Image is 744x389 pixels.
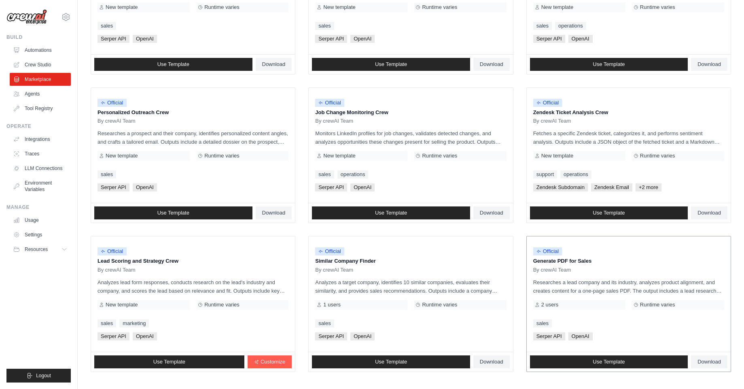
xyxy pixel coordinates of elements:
a: Usage [10,214,71,227]
a: Download [473,355,510,368]
span: New template [106,302,138,308]
a: Use Template [530,355,688,368]
span: Customize [261,359,285,365]
span: Serper API [315,183,347,191]
p: Researches a prospect and their company, identifies personalized content angles, and crafts a tai... [98,129,288,146]
p: Analyzes lead form responses, conducts research on the lead's industry and company, and scores th... [98,278,288,295]
span: Download [697,359,721,365]
p: Fetches a specific Zendesk ticket, categorizes it, and performs sentiment analysis. Outputs inclu... [533,129,724,146]
a: Environment Variables [10,176,71,196]
span: By crewAI Team [533,267,571,273]
span: Runtime varies [422,4,457,11]
a: Settings [10,228,71,241]
button: Resources [10,243,71,256]
span: By crewAI Team [98,267,136,273]
span: Zendesk Email [591,183,632,191]
a: sales [98,170,116,179]
a: Download [691,355,727,368]
a: Use Template [530,206,688,219]
span: Runtime varies [204,153,240,159]
a: LLM Connections [10,162,71,175]
p: Zendesk Ticket Analysis Crew [533,108,724,117]
a: sales [98,319,116,327]
span: By crewAI Team [533,118,571,124]
div: Manage [6,204,71,210]
span: OpenAI [568,35,593,43]
div: Build [6,34,71,40]
span: Use Template [593,359,625,365]
a: support [533,170,557,179]
span: Official [533,99,562,107]
a: marketing [119,319,149,327]
a: operations [560,170,591,179]
span: Runtime varies [640,302,675,308]
span: Logout [36,372,51,379]
span: Serper API [98,183,129,191]
a: sales [533,319,552,327]
a: Download [473,206,510,219]
a: operations [337,170,369,179]
span: OpenAI [568,332,593,340]
a: Download [691,58,727,71]
span: New template [106,4,138,11]
button: Logout [6,369,71,383]
span: Official [98,99,127,107]
a: Traces [10,147,71,160]
span: Download [480,359,503,365]
span: OpenAI [133,183,157,191]
span: Download [697,61,721,68]
span: Official [315,99,344,107]
span: Runtime varies [422,153,457,159]
a: Download [473,58,510,71]
span: Official [315,247,344,255]
p: Analyzes a target company, identifies 10 similar companies, evaluates their similarity, and provi... [315,278,506,295]
span: By crewAI Team [315,267,353,273]
span: Runtime varies [640,4,675,11]
a: Use Template [312,206,470,219]
a: Download [256,58,292,71]
a: Crew Studio [10,58,71,71]
span: Resources [25,246,48,253]
a: Download [691,206,727,219]
a: sales [315,319,334,327]
span: Download [262,61,286,68]
span: OpenAI [350,35,375,43]
span: New template [323,4,355,11]
a: Use Template [94,206,252,219]
span: Use Template [593,210,625,216]
span: Official [98,247,127,255]
a: Automations [10,44,71,57]
span: +2 more [636,183,661,191]
span: Download [697,210,721,216]
p: Researches a lead company and its industry, analyzes product alignment, and creates content for a... [533,278,724,295]
span: OpenAI [350,183,375,191]
a: sales [98,22,116,30]
span: New template [106,153,138,159]
a: Use Template [312,58,470,71]
div: Operate [6,123,71,130]
a: sales [315,170,334,179]
span: Download [480,210,503,216]
img: Logo [6,9,47,25]
a: sales [533,22,552,30]
span: By crewAI Team [98,118,136,124]
a: Tool Registry [10,102,71,115]
p: Monitors LinkedIn profiles for job changes, validates detected changes, and analyzes opportunitie... [315,129,506,146]
span: 1 users [323,302,341,308]
span: Serper API [98,35,129,43]
span: Runtime varies [204,302,240,308]
span: New template [541,153,573,159]
span: Serper API [98,332,129,340]
span: Download [480,61,503,68]
span: OpenAI [133,35,157,43]
span: Use Template [157,61,189,68]
span: Serper API [315,35,347,43]
a: Use Template [94,58,252,71]
span: Use Template [375,210,407,216]
p: Generate PDF for Sales [533,257,724,265]
span: Serper API [533,332,565,340]
a: Download [256,206,292,219]
a: operations [555,22,586,30]
a: sales [315,22,334,30]
a: Agents [10,87,71,100]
